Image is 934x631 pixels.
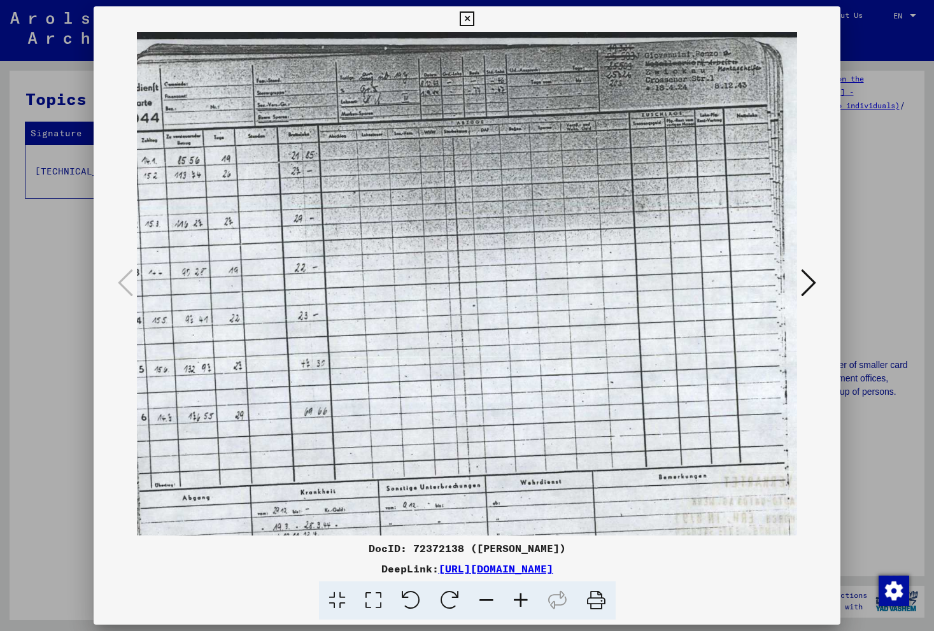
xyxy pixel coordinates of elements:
img: 001.jpg [84,31,876,599]
img: Change consent [879,576,909,606]
div: Change consent [878,575,909,606]
div: DeepLink: [94,561,841,576]
div: DocID: 72372138 ([PERSON_NAME]) [94,541,841,556]
a: [URL][DOMAIN_NAME] [439,562,553,575]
